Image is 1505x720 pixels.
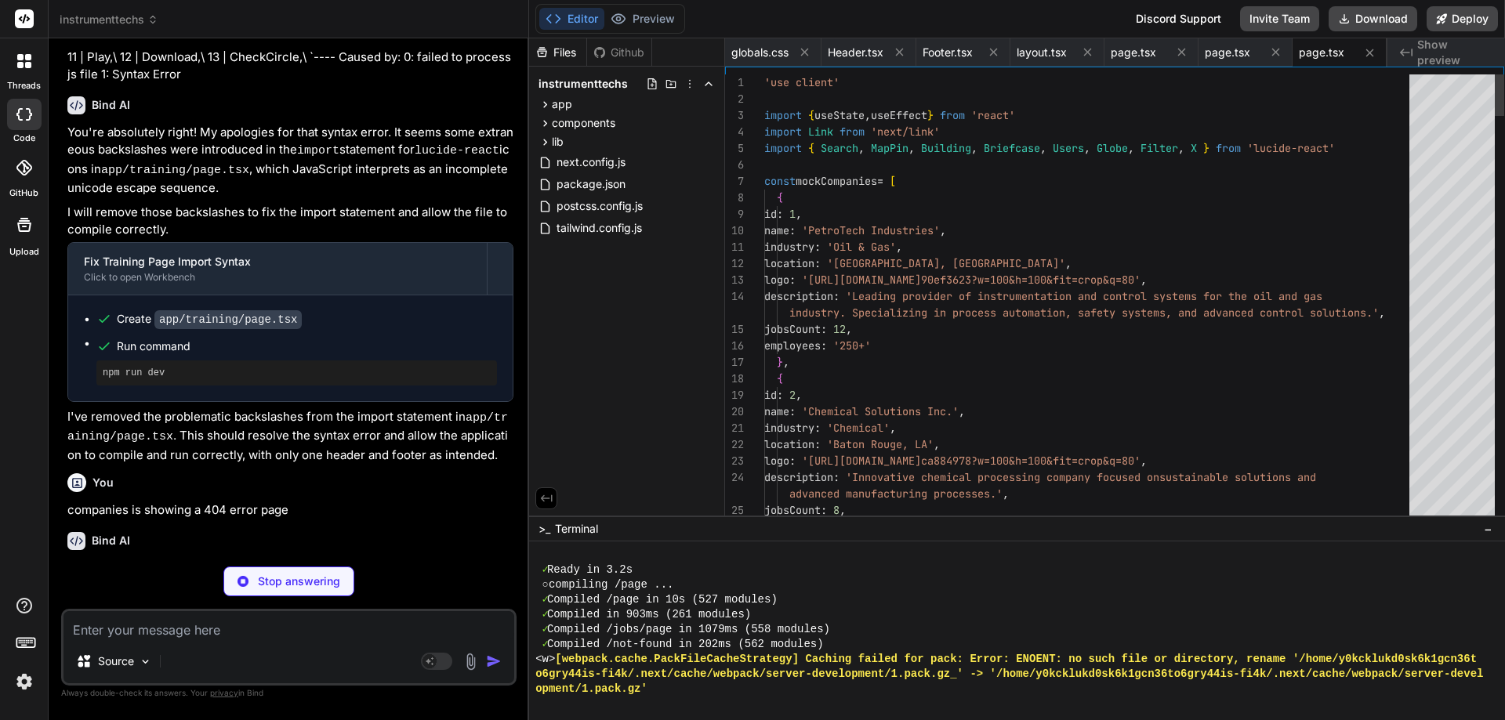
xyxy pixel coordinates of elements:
[814,421,821,435] span: :
[1065,256,1072,270] span: ,
[814,240,821,254] span: :
[7,79,41,92] label: threads
[725,436,744,453] div: 22
[547,637,824,652] span: Compiled /not-found in 202ms (562 modules)
[1205,45,1250,60] span: page.tsx
[764,470,833,484] span: description
[802,454,921,468] span: '[URL][DOMAIN_NAME]
[1141,454,1147,468] span: ,
[764,338,821,353] span: employees
[725,239,744,255] div: 11
[555,153,627,172] span: next.config.js
[725,91,744,107] div: 2
[764,404,789,418] span: name
[84,271,471,284] div: Click to open Workbench
[547,563,633,577] span: Ready in 3.2s
[725,74,744,91] div: 1
[877,174,883,188] span: =
[796,174,877,188] span: mockCompanies
[555,175,627,194] span: package.json
[764,174,796,188] span: const
[789,454,796,468] span: :
[764,503,821,517] span: jobsCount
[725,288,744,305] div: 14
[814,108,865,122] span: useState
[764,437,814,451] span: location
[984,141,1040,155] span: Briefcase
[789,404,796,418] span: :
[117,338,497,354] span: Run command
[84,254,471,270] div: Fix Training Page Import Syntax
[777,190,783,204] span: {
[808,108,814,122] span: {
[587,45,651,60] div: Github
[802,273,921,287] span: '[URL][DOMAIN_NAME]
[940,108,965,122] span: from
[840,503,846,517] span: ,
[725,387,744,403] div: 19
[827,421,890,435] span: 'Chemical'
[725,502,744,519] div: 25
[61,686,517,700] p: Always double-check its answers. Your in Bind
[725,107,744,124] div: 3
[555,219,644,237] span: tailwind.config.js
[92,533,130,548] h6: Bind AI
[1128,141,1134,155] span: ,
[67,501,513,519] p: companies is showing a 404 error page
[725,469,744,486] div: 24
[535,682,647,696] span: opment/1.pack.gz'
[725,223,744,239] div: 10
[1427,6,1498,31] button: Deploy
[725,354,744,371] div: 17
[764,388,777,402] span: id
[858,141,865,155] span: ,
[117,311,302,327] div: Create
[1126,6,1231,31] div: Discord Support
[725,338,744,354] div: 16
[1247,141,1335,155] span: 'lucide-react'
[542,577,549,592] span: ○
[808,125,833,139] span: Link
[258,573,340,589] p: Stop answering
[542,592,547,607] span: ✓
[846,322,852,336] span: ,
[923,45,973,60] span: Footer.tsx
[871,108,927,122] span: useEffect
[210,688,238,697] span: privacy
[725,173,744,190] div: 7
[846,289,1159,303] span: 'Leading provider of instrumentation and control s
[908,141,915,155] span: ,
[542,607,547,622] span: ✓
[547,607,751,622] span: Compiled in 903ms (261 modules)
[764,256,814,270] span: location
[542,637,547,652] span: ✓
[486,653,502,669] img: icon
[1379,306,1385,320] span: ,
[139,655,152,668] img: Pick Models
[1481,516,1496,541] button: −
[415,144,499,157] code: lucide-react
[1141,141,1178,155] span: Filter
[821,503,827,517] span: :
[1103,306,1379,320] span: ty systems, and advanced control solutions.'
[154,310,302,329] code: app/training/page.tsx
[777,388,783,402] span: :
[1159,470,1316,484] span: sustainable solutions and
[1111,45,1156,60] span: page.tsx
[764,322,821,336] span: jobsCount
[1216,141,1241,155] span: from
[725,453,744,469] div: 23
[1178,141,1184,155] span: ,
[67,408,513,465] p: I've removed the problematic backslashes from the import statement in . This should resolve the s...
[1040,141,1046,155] span: ,
[67,204,513,239] p: I will remove those backslashes to fix the import statement and allow the file to compile correctly.
[777,207,783,221] span: :
[796,388,802,402] span: ,
[1417,37,1492,68] span: Show preview
[814,437,821,451] span: :
[68,243,487,295] button: Fix Training Page Import SyntaxClick to open Workbench
[535,667,1483,682] span: o6gry44is-fi4k/.next/cache/webpack/server-development/1.pack.gz_' -> '/home/y0kcklukd0sk6k1gcn36t...
[802,404,959,418] span: 'Chemical Solutions Inc.'
[764,273,789,287] span: logo
[921,141,971,155] span: Building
